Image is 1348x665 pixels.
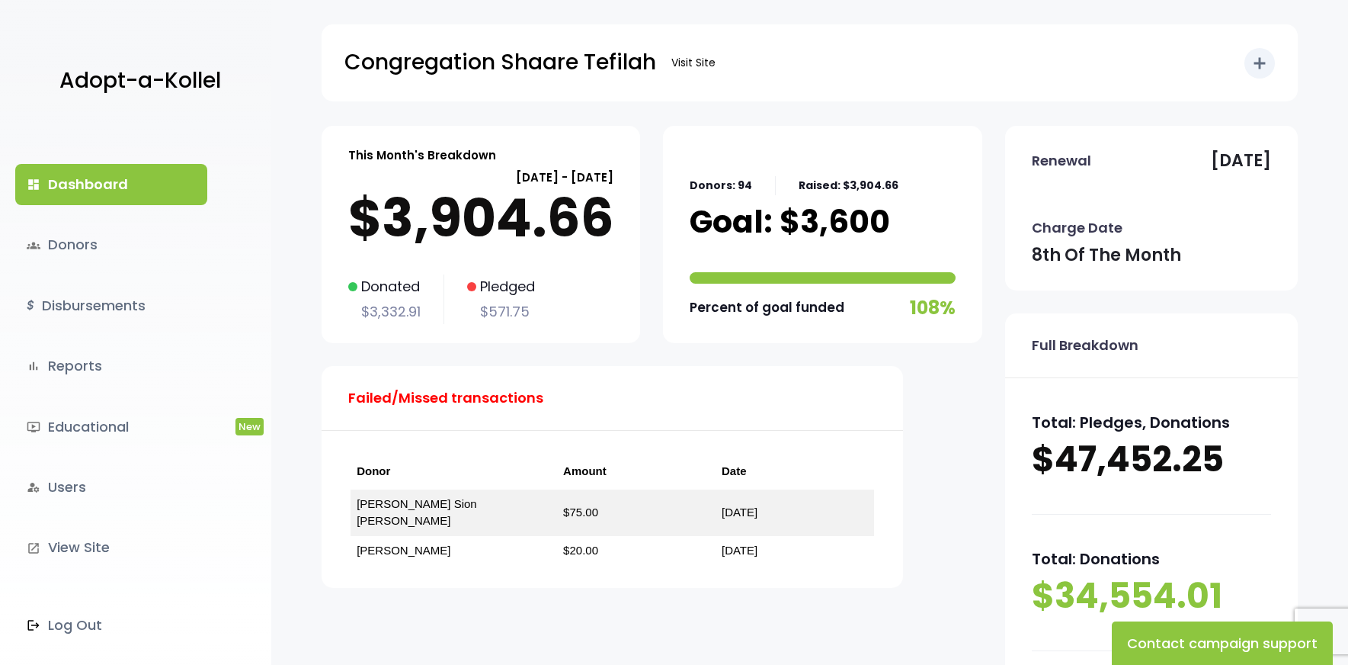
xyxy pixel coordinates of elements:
p: Total: Pledges, Donations [1032,409,1271,436]
a: Adopt-a-Kollel [52,44,221,118]
th: Amount [557,454,716,490]
a: groupsDonors [15,224,207,265]
p: $3,904.66 [348,188,613,249]
a: Log Out [15,605,207,646]
a: [DATE] [722,506,757,519]
span: New [235,418,264,435]
a: $20.00 [563,544,598,557]
a: bar_chartReports [15,345,207,387]
i: launch [27,541,40,555]
p: Congregation Shaare Tefilah [344,43,656,82]
p: $3,332.91 [348,300,421,324]
p: Renewal [1032,149,1091,173]
a: manage_accountsUsers [15,467,207,508]
i: bar_chart [27,359,40,373]
p: 108% [910,291,956,324]
i: $ [27,295,34,317]
a: [DATE] [722,544,757,557]
p: 8th of the month [1032,240,1181,271]
a: [PERSON_NAME] Sion [PERSON_NAME] [357,497,477,528]
p: Percent of goal funded [690,296,844,320]
p: $34,554.01 [1032,573,1271,620]
p: [DATE] - [DATE] [348,167,613,188]
p: Raised: $3,904.66 [799,176,898,195]
p: Failed/Missed transactions [348,386,543,410]
button: Contact campaign support [1112,622,1333,665]
p: Full Breakdown [1032,333,1138,358]
th: Donor [351,454,557,490]
a: $75.00 [563,506,598,519]
p: This Month's Breakdown [348,145,496,165]
a: launchView Site [15,527,207,568]
button: add [1244,48,1275,79]
p: Adopt-a-Kollel [59,62,221,100]
p: Total: Donations [1032,545,1271,573]
p: [DATE] [1211,146,1271,176]
p: Donated [348,275,421,299]
a: Visit Site [664,48,723,78]
a: ondemand_videoEducationalNew [15,406,207,448]
th: Date [716,454,874,490]
p: $571.75 [467,300,535,324]
i: ondemand_video [27,420,40,434]
i: add [1250,54,1269,72]
i: manage_accounts [27,480,40,494]
i: dashboard [27,178,40,191]
p: Goal: $3,600 [690,203,890,241]
a: dashboardDashboard [15,164,207,205]
p: Donors: 94 [690,176,752,195]
p: Pledged [467,275,535,299]
a: $Disbursements [15,285,207,326]
span: groups [27,239,40,252]
a: [PERSON_NAME] [357,544,450,557]
p: Charge Date [1032,216,1122,240]
p: $47,452.25 [1032,436,1271,483]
